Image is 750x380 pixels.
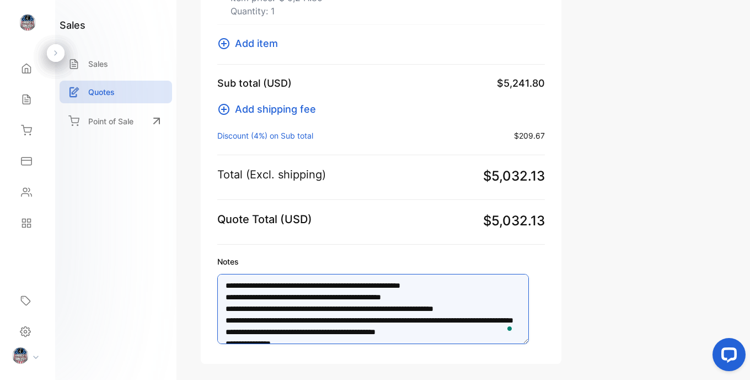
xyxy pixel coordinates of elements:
span: $209.67 [514,130,545,141]
p: Quotes [88,86,115,98]
p: Quote Total (USD) [217,211,312,228]
h1: sales [60,18,85,33]
img: profile [12,347,29,364]
img: logo [19,14,36,31]
p: Sales [88,58,108,70]
button: Add item [217,36,285,51]
label: Notes [217,256,545,267]
span: Add shipping fee [235,102,316,117]
p: Discount (4%) on Sub total [217,130,313,141]
span: $5,241.80 [497,76,545,91]
p: Sub total (USD) [217,76,292,91]
a: Quotes [60,81,172,103]
p: Total (Excl. shipping) [217,166,326,183]
a: Sales [60,52,172,75]
span: $5,032.13 [483,166,545,186]
iframe: LiveChat chat widget [704,334,750,380]
a: Point of Sale [60,109,172,133]
span: Add item [235,36,278,51]
span: $5,032.13 [483,211,545,231]
p: Point of Sale [88,115,133,127]
button: Add shipping fee [217,102,323,117]
textarea: To enrich screen reader interactions, please activate Accessibility in Grammarly extension settings [217,274,529,344]
p: Quantity: 1 [231,4,323,18]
